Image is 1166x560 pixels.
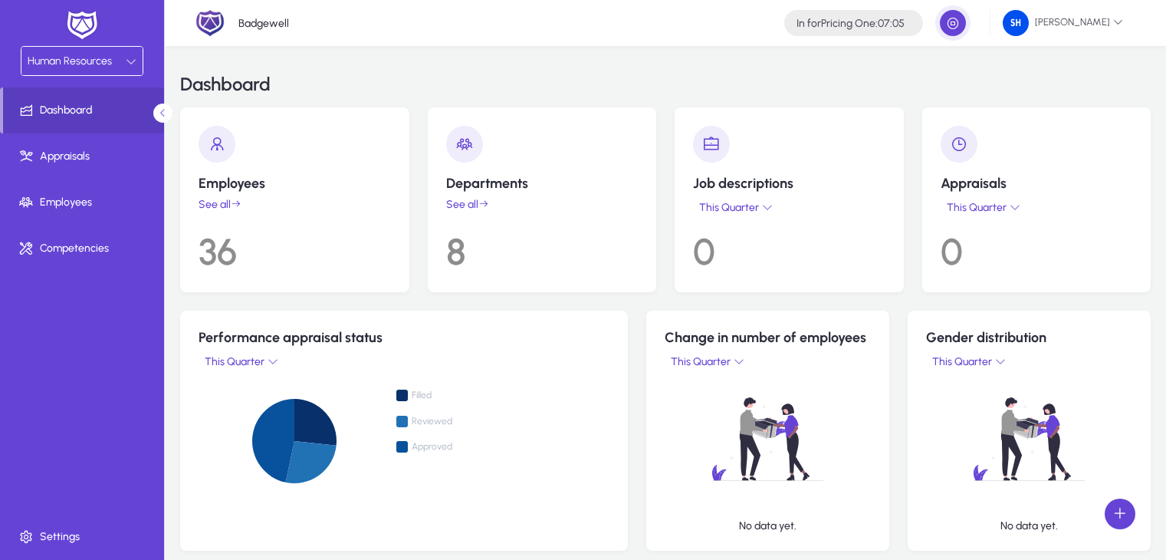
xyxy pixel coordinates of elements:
span: Approved [396,442,479,456]
p: Employees [199,175,391,192]
span: Competencies [3,241,167,256]
span: Dashboard [3,103,164,118]
a: Settings [3,514,167,560]
p: No data yet. [1000,519,1058,532]
button: This Quarter [665,352,747,371]
button: This Quarter [926,352,1009,371]
h4: Pricing One [796,17,905,30]
span: In for [796,17,821,30]
a: See all [446,198,639,211]
img: no-data.svg [665,371,871,507]
p: 8 [446,217,639,274]
img: 2.png [195,8,225,38]
p: 36 [199,217,391,274]
p: No data yet. [739,519,796,532]
p: Badgewell [238,17,289,30]
span: Reviewed [412,416,479,427]
span: Settings [3,529,167,545]
span: This Quarter [944,201,1010,214]
button: This Quarter [941,198,1023,217]
span: [PERSON_NAME] [1003,10,1123,36]
span: Employees [3,195,167,210]
a: Employees [3,180,167,226]
button: This Quarter [199,352,281,371]
img: no-data.svg [926,371,1132,507]
span: This Quarter [668,355,734,368]
button: This Quarter [693,198,776,217]
a: Appraisals [3,133,167,180]
h3: Dashboard [180,75,271,94]
h5: Performance appraisal status [199,329,609,346]
span: Filled [396,390,479,404]
p: Appraisals [941,175,1133,192]
img: white-logo.png [63,9,101,41]
span: : [875,17,878,30]
img: 132.png [1003,10,1029,36]
p: Departments [446,175,639,192]
a: Competencies [3,226,167,272]
h5: Gender distribution [926,329,1132,346]
p: 0 [941,217,1133,274]
span: 07:05 [878,17,905,30]
span: Appraisals [3,149,167,164]
span: Human Resources [28,54,112,68]
h5: Change in number of employees [665,329,871,346]
p: 0 [693,217,885,274]
span: Reviewed [396,417,479,430]
p: Job descriptions [693,175,885,192]
span: This Quarter [696,201,762,214]
span: Approved [412,441,479,453]
button: [PERSON_NAME] [990,9,1135,37]
span: Filled [412,390,479,401]
span: This Quarter [929,355,995,368]
span: This Quarter [202,355,268,368]
a: See all [199,198,391,211]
